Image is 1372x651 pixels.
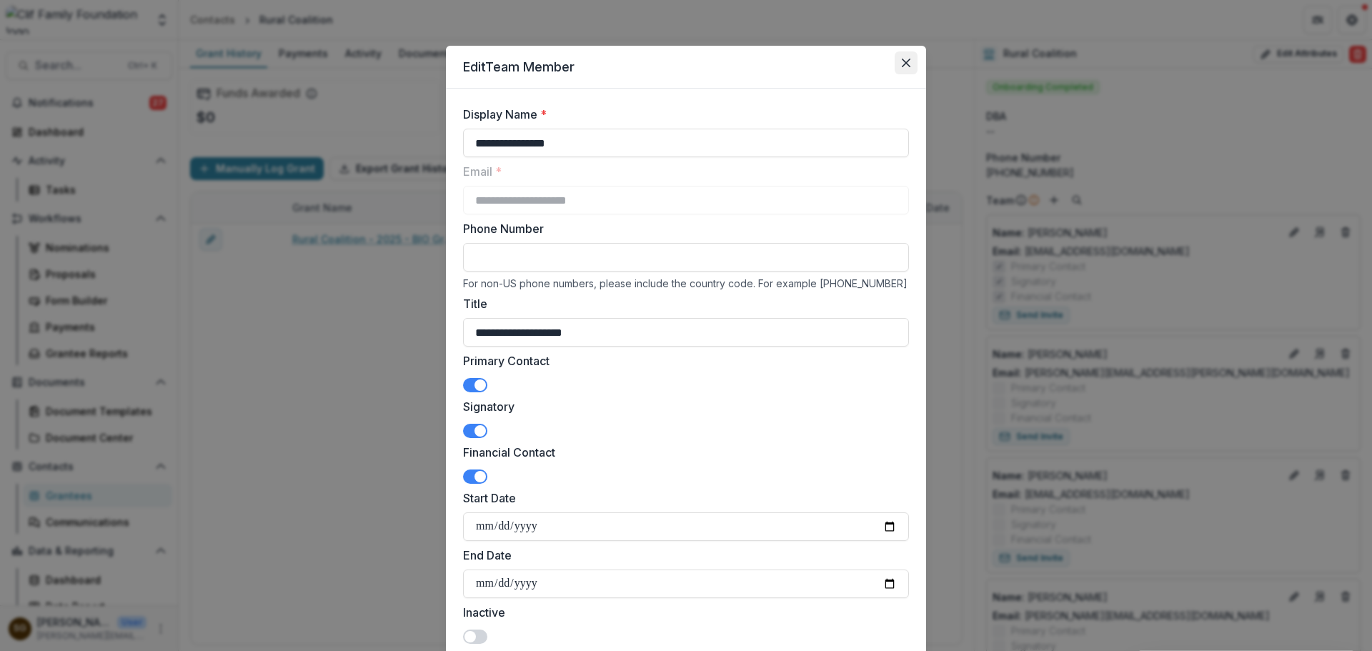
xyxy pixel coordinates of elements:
header: Edit Team Member [446,46,926,89]
label: Display Name [463,106,900,123]
label: Inactive [463,604,900,621]
label: Title [463,295,900,312]
label: Email [463,163,900,180]
label: Signatory [463,398,900,415]
label: Start Date [463,490,900,507]
label: Financial Contact [463,444,900,461]
label: Phone Number [463,220,900,237]
div: For non-US phone numbers, please include the country code. For example [PHONE_NUMBER] [463,277,909,289]
button: Close [895,51,918,74]
label: End Date [463,547,900,564]
label: Primary Contact [463,352,900,369]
